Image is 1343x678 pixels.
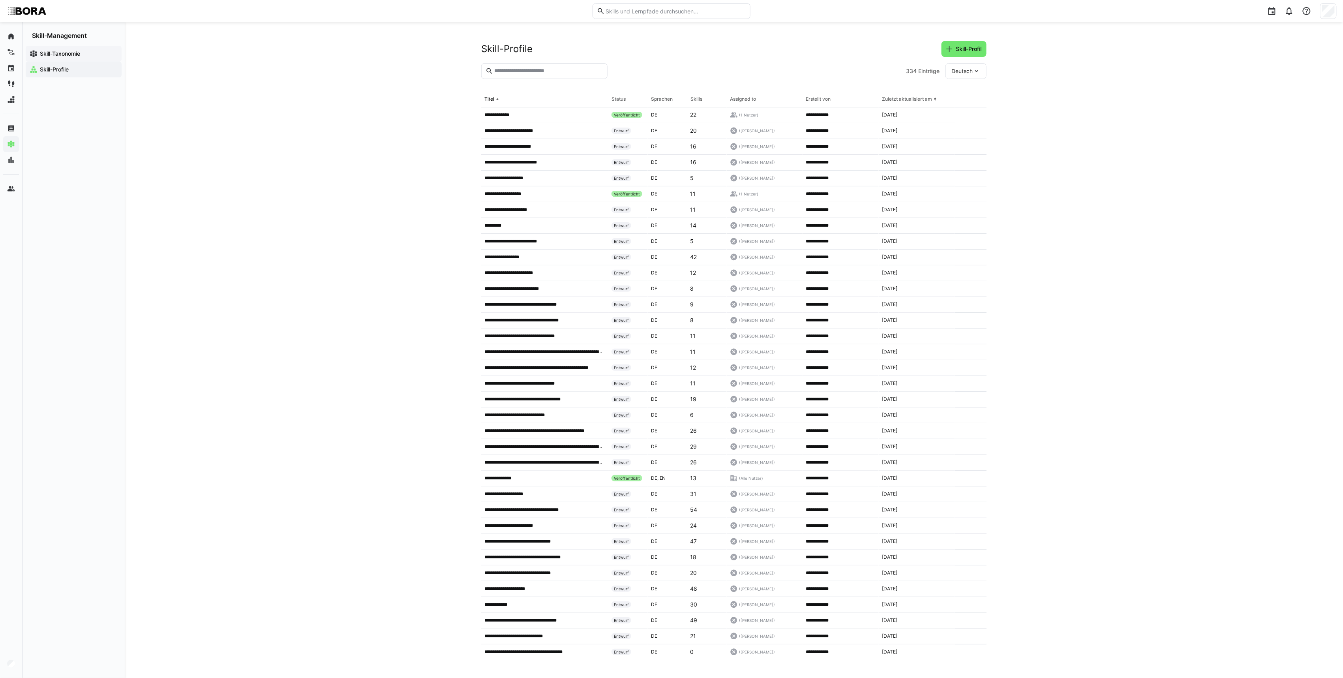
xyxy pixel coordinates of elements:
p: 8 [690,285,694,293]
span: ([PERSON_NAME]) [739,160,775,165]
p: 26 [690,427,697,435]
span: Entwurf [611,175,631,181]
span: Entwurf [611,222,631,229]
span: de [651,617,657,623]
span: de [651,507,657,513]
span: Entwurf [611,649,631,655]
span: Einträge [918,67,940,75]
span: de [651,270,657,276]
span: [DATE] [882,175,897,181]
span: [DATE] [882,633,897,639]
span: [DATE] [882,459,897,466]
span: de [651,649,657,655]
span: Entwurf [611,601,631,608]
span: ([PERSON_NAME]) [739,444,775,449]
p: 0 [690,648,694,656]
span: Entwurf [611,207,631,213]
span: [DATE] [882,428,897,434]
span: (Alle Nutzer) [739,475,763,481]
span: ([PERSON_NAME]) [739,270,775,276]
span: ([PERSON_NAME]) [739,254,775,260]
p: 21 [690,632,696,640]
span: Veröffentlicht [611,475,642,481]
p: 20 [690,127,697,135]
p: 6 [690,411,694,419]
p: 54 [690,506,698,514]
span: Entwurf [611,538,631,545]
span: [DATE] [882,617,897,624]
span: [DATE] [882,143,897,150]
span: ([PERSON_NAME]) [739,223,775,228]
span: Entwurf [611,301,631,308]
span: Entwurf [611,254,631,260]
span: [DATE] [882,570,897,576]
span: ([PERSON_NAME]) [739,317,775,323]
span: de [651,364,657,370]
span: Entwurf [611,317,631,323]
span: Entwurf [611,443,631,450]
p: 19 [690,395,697,403]
span: de [651,443,657,449]
span: ([PERSON_NAME]) [739,207,775,212]
span: [DATE] [882,507,897,513]
span: ([PERSON_NAME]) [739,128,775,133]
span: de [651,191,657,197]
p: 42 [690,253,697,261]
span: Veröffentlicht [611,112,642,118]
span: Entwurf [611,570,631,576]
span: de [651,475,660,481]
p: 11 [690,348,696,356]
p: 8 [690,316,694,324]
span: ([PERSON_NAME]) [739,554,775,560]
span: de [651,207,657,212]
span: [DATE] [882,554,897,560]
span: [DATE] [882,364,897,371]
p: 5 [690,174,694,182]
p: 11 [690,190,696,198]
div: Skills [690,96,702,102]
span: [DATE] [882,491,897,497]
span: Skill-Profil [955,45,983,53]
p: 9 [690,300,694,308]
span: [DATE] [882,522,897,529]
span: de [651,459,657,465]
p: 18 [690,553,697,561]
span: ([PERSON_NAME]) [739,570,775,576]
span: Entwurf [611,380,631,387]
span: [DATE] [882,238,897,244]
span: [DATE] [882,412,897,418]
span: de [651,538,657,544]
p: 24 [690,522,697,530]
span: Deutsch [951,67,973,75]
p: 16 [690,143,697,150]
span: de [651,396,657,402]
span: [DATE] [882,317,897,323]
span: de [651,333,657,339]
span: de [651,380,657,386]
p: 11 [690,332,696,340]
span: 334 [906,67,917,75]
span: ([PERSON_NAME]) [739,602,775,607]
span: Entwurf [611,586,631,592]
span: Entwurf [611,428,631,434]
span: [DATE] [882,191,897,197]
span: de [651,601,657,607]
div: Zuletzt aktualisiert am [882,96,932,102]
span: ([PERSON_NAME]) [739,539,775,544]
span: en [660,475,666,481]
span: [DATE] [882,601,897,608]
span: Entwurf [611,159,631,165]
span: Entwurf [611,364,631,371]
span: [DATE] [882,380,897,387]
span: ([PERSON_NAME]) [739,649,775,655]
p: 12 [690,364,696,372]
h2: Skill-Profile [481,43,533,55]
span: Entwurf [611,554,631,560]
p: 16 [690,158,697,166]
span: ([PERSON_NAME]) [739,239,775,244]
span: de [651,112,657,118]
span: [DATE] [882,128,897,134]
span: [DATE] [882,207,897,213]
span: de [651,554,657,560]
span: ([PERSON_NAME]) [739,381,775,386]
